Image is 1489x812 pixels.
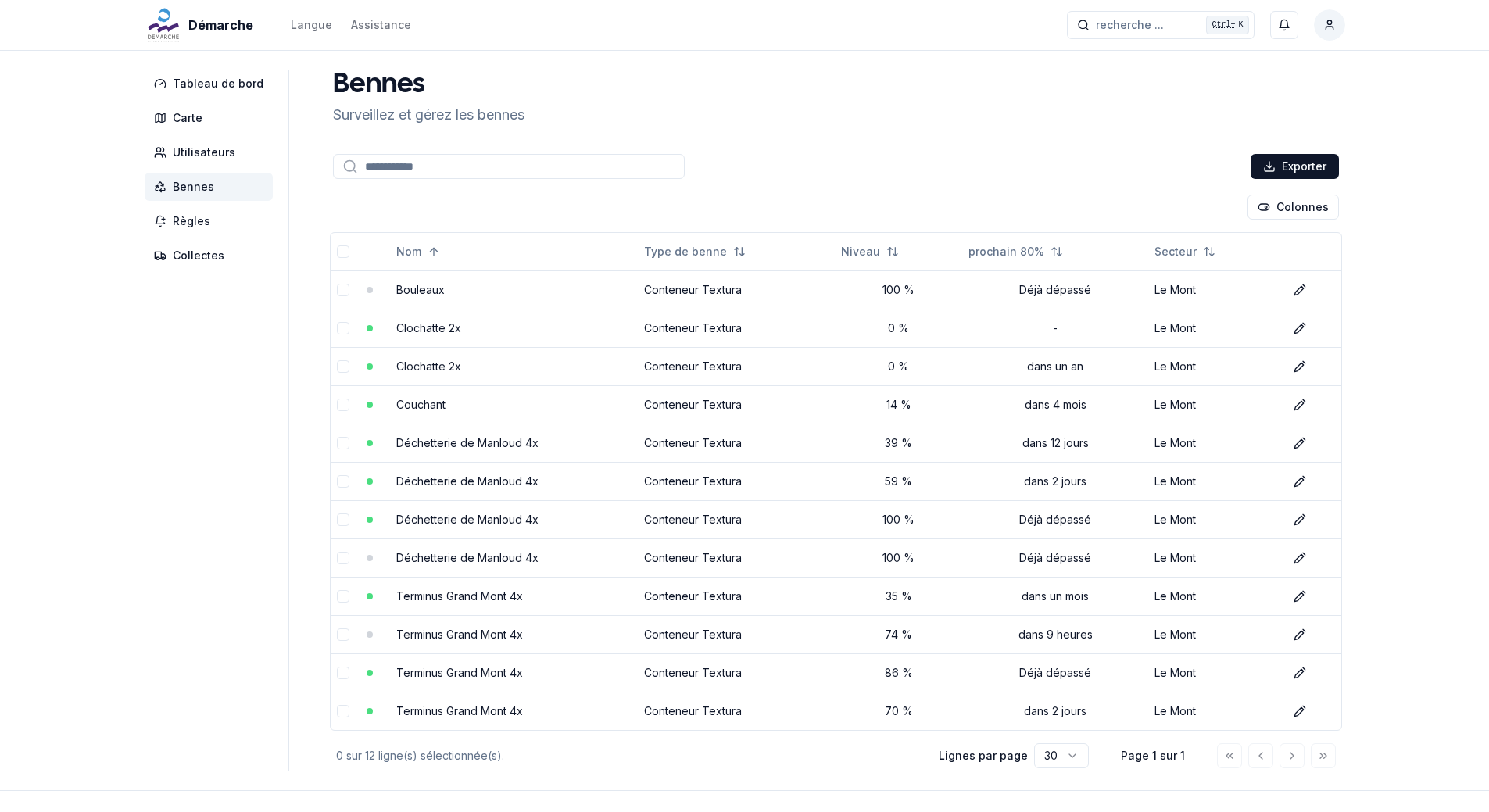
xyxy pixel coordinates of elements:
[635,239,755,264] button: Not sorted. Click to sort ascending.
[968,512,1142,528] div: Déjà dépassé
[396,436,539,449] a: Déchetterie de Manloud 4x
[638,692,836,730] td: Conteneur Textura
[1148,692,1280,730] td: Le Mont
[968,359,1142,374] div: dans un an
[968,282,1142,298] div: Déjà dépassé
[396,474,539,488] a: Déchetterie de Manloud 4x
[145,138,279,166] a: Utilisateurs
[145,207,279,235] a: Règles
[396,666,523,679] a: Terminus Grand Mont 4x
[832,239,908,264] button: Not sorted. Click to sort ascending.
[968,588,1142,604] div: dans un mois
[1148,538,1280,577] td: Le Mont
[638,500,836,538] td: Conteneur Textura
[337,667,349,679] button: select-row
[337,360,349,373] button: select-row
[638,577,836,615] td: Conteneur Textura
[638,615,836,653] td: Conteneur Textura
[841,282,956,298] div: 100 %
[173,248,224,263] span: Collectes
[337,628,349,641] button: select-row
[145,173,279,201] a: Bennes
[968,397,1142,413] div: dans 4 mois
[1148,270,1280,309] td: Le Mont
[337,513,349,526] button: select-row
[841,359,956,374] div: 0 %
[1145,239,1225,264] button: Not sorted. Click to sort ascending.
[173,179,214,195] span: Bennes
[337,475,349,488] button: select-row
[1148,462,1280,500] td: Le Mont
[145,70,279,98] a: Tableau de bord
[1148,577,1280,615] td: Le Mont
[968,703,1142,719] div: dans 2 jours
[638,385,836,424] td: Conteneur Textura
[968,244,1044,259] span: prochain 80%
[1148,424,1280,462] td: Le Mont
[173,76,263,91] span: Tableau de bord
[337,245,349,258] button: select-all
[638,653,836,692] td: Conteneur Textura
[959,239,1072,264] button: Not sorted. Click to sort ascending.
[145,16,260,34] a: Démarche
[145,6,182,44] img: Démarche Logo
[1148,309,1280,347] td: Le Mont
[841,397,956,413] div: 14 %
[1114,748,1192,764] div: Page 1 sur 1
[841,474,956,489] div: 59 %
[644,244,727,259] span: Type de benne
[145,241,279,270] a: Collectes
[337,705,349,717] button: select-row
[841,665,956,681] div: 86 %
[396,589,523,603] a: Terminus Grand Mont 4x
[1154,244,1197,259] span: Secteur
[337,284,349,296] button: select-row
[145,104,279,132] a: Carte
[1148,653,1280,692] td: Le Mont
[638,462,836,500] td: Conteneur Textura
[968,320,1142,336] div: -
[337,590,349,603] button: select-row
[841,703,956,719] div: 70 %
[291,17,332,33] div: Langue
[638,309,836,347] td: Conteneur Textura
[396,321,461,334] a: Clochatte 2x
[968,665,1142,681] div: Déjà dépassé
[351,16,411,34] a: Assistance
[841,320,956,336] div: 0 %
[173,110,202,126] span: Carte
[1096,17,1164,33] span: recherche ...
[841,588,956,604] div: 35 %
[396,244,421,259] span: Nom
[1247,195,1339,220] button: Cocher les colonnes
[1148,615,1280,653] td: Le Mont
[841,244,880,259] span: Niveau
[336,748,914,764] div: 0 sur 12 ligne(s) sélectionnée(s).
[387,239,449,264] button: Sorted ascending. Click to sort descending.
[1148,347,1280,385] td: Le Mont
[1251,154,1339,179] button: Exporter
[333,70,524,101] h1: Bennes
[638,347,836,385] td: Conteneur Textura
[396,551,539,564] a: Déchetterie de Manloud 4x
[968,627,1142,642] div: dans 9 heures
[337,322,349,334] button: select-row
[841,512,956,528] div: 100 %
[337,437,349,449] button: select-row
[1067,11,1255,39] button: recherche ...Ctrl+K
[173,145,235,160] span: Utilisateurs
[337,399,349,411] button: select-row
[396,628,523,641] a: Terminus Grand Mont 4x
[333,104,524,126] p: Surveillez et gérez les bennes
[638,538,836,577] td: Conteneur Textura
[638,424,836,462] td: Conteneur Textura
[1148,500,1280,538] td: Le Mont
[396,513,539,526] a: Déchetterie de Manloud 4x
[173,213,210,229] span: Règles
[638,270,836,309] td: Conteneur Textura
[841,550,956,566] div: 100 %
[968,550,1142,566] div: Déjà dépassé
[1148,385,1280,424] td: Le Mont
[968,474,1142,489] div: dans 2 jours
